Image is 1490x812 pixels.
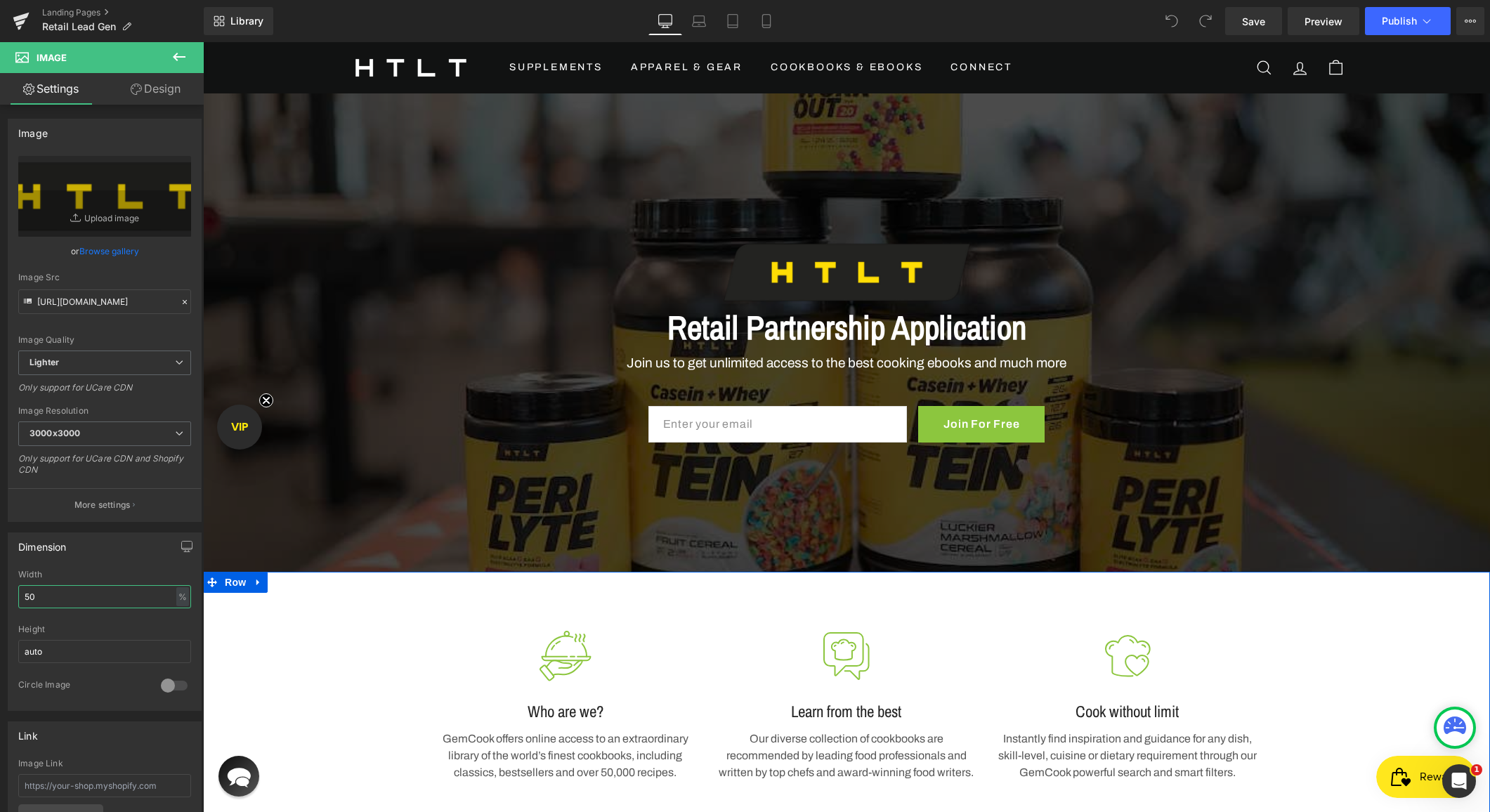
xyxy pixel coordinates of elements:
img: Cook without limit [896,586,953,642]
div: Image Src [18,273,191,282]
iframe: Button to open loyalty program pop-up [1173,714,1273,756]
h4: Who are we? [233,659,492,680]
span: 1 [1471,764,1482,775]
button: More [1456,7,1484,35]
div: % [176,587,189,606]
button: Join For Free [715,364,842,400]
img: Who are we? [334,586,391,642]
span: Retail Partnership Application [464,263,823,308]
button: More settings [8,488,201,521]
div: Height [18,624,191,634]
a: Laptop [682,7,716,35]
div: Image Quality [18,335,191,345]
button: Publish [1365,7,1451,35]
div: Chat widget toggle [15,714,56,754]
span: Library [230,15,263,27]
p: Join us to get unlimited access to the best cooking ebooks and much more [303,313,984,330]
a: Apparel & Gear [414,6,554,44]
p: GemCook offers online access to an extraordinary library of the world’s finest cookbooks, includi... [233,688,492,739]
p: More settings [74,499,131,511]
a: New Library [204,7,273,35]
input: auto [18,585,191,608]
span: VIP [28,376,46,393]
div: Only support for UCare CDN [18,382,191,402]
div: Only support for UCare CDN and Shopify CDN [18,453,191,485]
a: Tablet [716,7,750,35]
p: Instantly find inspiration and guidance for any dish, skill-level, cuisine or dietary requirement... [795,688,1054,739]
a: Mobile [750,7,783,35]
div: Dimension [18,533,67,553]
div: Image Resolution [18,406,191,416]
img: HTLT Supplements [145,11,271,41]
a: Expand / Collapse [46,530,65,551]
img: Learn from the best [615,586,672,642]
a: Connect [733,6,823,44]
span: Image [37,52,67,63]
h4: Learn from the best [514,659,773,680]
a: Cart [1115,5,1151,46]
div: or [18,244,191,258]
a: Design [105,73,207,105]
a: Desktop [648,7,682,35]
span: Row [18,530,46,551]
span: Publish [1382,15,1417,27]
h4: Cook without limit [795,659,1054,680]
div: Image [18,119,48,139]
b: 3000x3000 [30,428,80,438]
input: https://your-shop.myshopify.com [18,774,191,797]
div: VIPClose teaser [14,362,59,407]
span: Save [1242,14,1265,29]
div: Link [18,722,38,742]
div: Image Link [18,759,191,768]
a: Preview [1288,7,1359,35]
b: Lighter [30,357,59,367]
span: Retail Lead Gen [42,21,116,32]
div: Width [18,570,191,579]
p: Our diverse collection of cookbooks are recommended by leading food professionals and written by ... [514,688,773,739]
button: Undo [1158,7,1186,35]
div: Circle Image [18,679,147,694]
iframe: Intercom live chat [1442,764,1476,798]
button: Close teaser [56,351,70,365]
a: Supplements [292,6,414,44]
input: auto [18,640,191,663]
a: Landing Pages [42,7,204,18]
a: Cookbooks & eBooks [554,6,733,44]
span: Preview [1305,14,1342,29]
input: Enter your email [445,364,705,400]
button: Redo [1191,7,1220,35]
a: Browse gallery [79,239,139,263]
input: Link [18,289,191,314]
